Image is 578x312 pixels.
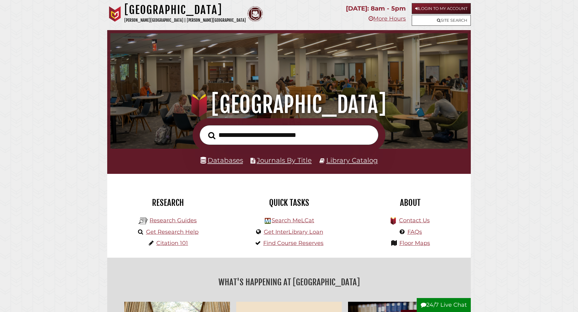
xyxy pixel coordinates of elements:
a: Floor Maps [399,240,430,246]
p: [PERSON_NAME][GEOGRAPHIC_DATA] | [PERSON_NAME][GEOGRAPHIC_DATA] [124,17,246,24]
a: Find Course Reserves [263,240,323,246]
a: Contact Us [399,217,430,224]
h2: About [354,197,466,208]
a: Research Guides [149,217,197,224]
button: Search [205,130,218,141]
a: Library Catalog [326,156,378,164]
a: Search MeLCat [272,217,314,224]
img: Calvin University [107,6,123,22]
a: Login to My Account [412,3,471,14]
a: Databases [200,156,243,164]
a: FAQs [407,228,422,235]
a: Journals By Title [257,156,312,164]
a: Get InterLibrary Loan [264,228,323,235]
p: [DATE]: 8am - 5pm [346,3,406,14]
img: Hekman Library Logo [265,218,271,224]
img: Hekman Library Logo [139,216,148,226]
h1: [GEOGRAPHIC_DATA] [119,91,459,118]
h2: What's Happening at [GEOGRAPHIC_DATA] [112,275,466,289]
h2: Research [112,197,224,208]
a: Site Search [412,15,471,26]
a: More Hours [369,15,406,22]
img: Calvin Theological Seminary [247,6,263,22]
h1: [GEOGRAPHIC_DATA] [124,3,246,17]
a: Citation 101 [156,240,188,246]
i: Search [208,132,215,139]
a: Get Research Help [146,228,199,235]
h2: Quick Tasks [233,197,345,208]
